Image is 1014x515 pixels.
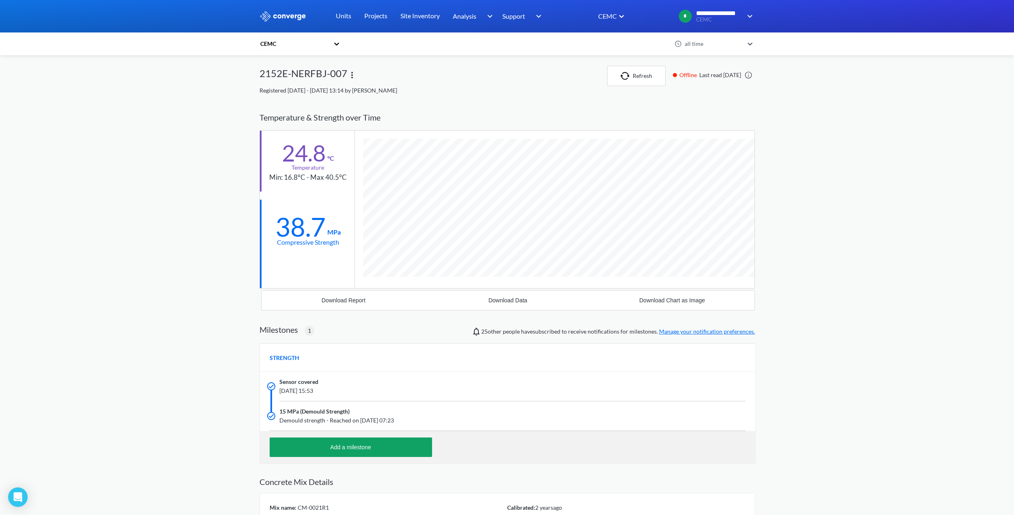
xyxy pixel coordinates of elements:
[277,237,339,247] div: Compressive Strength
[621,72,633,80] img: icon-refresh.svg
[669,71,755,80] div: Last read [DATE]
[279,377,318,386] span: Sensor covered
[590,291,755,310] button: Download Chart as Image
[482,11,495,21] img: downArrow.svg
[279,407,350,416] span: 15 MPa (Demould Strength)
[259,39,329,48] div: CEMC
[270,353,299,362] span: STRENGTH
[639,297,705,304] div: Download Chart as Image
[259,66,347,86] div: 2152E-NERFBJ-007
[322,297,365,304] div: Download Report
[535,504,562,511] span: 2 years ago
[597,11,617,21] div: CEMC
[269,172,347,183] div: Min: 16.8°C - Max 40.5°C
[489,297,528,304] div: Download Data
[607,66,666,86] button: Refresh
[259,325,298,334] h2: Milestones
[347,70,357,80] img: more.svg
[259,11,307,22] img: logo_ewhite.svg
[296,504,329,511] span: CM-0021R1
[471,327,481,336] img: notifications-icon.svg
[696,17,742,23] span: CEMC
[275,217,326,237] div: 38.7
[683,39,744,48] div: all time
[259,477,755,487] h2: Concrete Mix Details
[659,328,755,335] a: Manage your notification preferences.
[259,105,755,130] div: Temperature & Strength over Time
[481,327,755,336] span: people have subscribed to receive notifications for milestones.
[292,163,324,172] div: Temperature
[426,291,590,310] button: Download Data
[270,437,432,457] button: Add a milestone
[270,504,296,511] span: Mix name:
[282,143,326,163] div: 24.8
[531,11,544,21] img: downArrow.svg
[259,87,397,94] span: Registered [DATE] - [DATE] 13:14 by [PERSON_NAME]
[502,11,525,21] span: Support
[675,40,682,47] img: icon-clock.svg
[679,71,699,80] span: Offline
[453,11,476,21] span: Analysis
[481,328,502,335] span: Declan Houlihan, Mircea Zagrean, Alaa Bouayed, Nathan Rogers, Mark Stirland, Liliana Cortina, Har...
[8,487,28,507] div: Open Intercom Messenger
[308,326,311,335] span: 1
[262,291,426,310] button: Download Report
[507,504,535,511] span: Calibrated:
[279,416,647,425] span: Demould strength - Reached on [DATE] 07:23
[742,11,755,21] img: downArrow.svg
[279,386,647,395] span: [DATE] 15:53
